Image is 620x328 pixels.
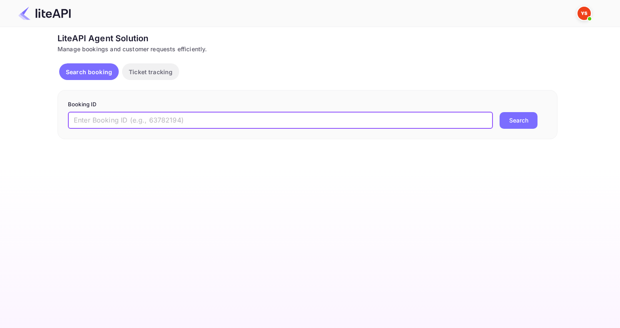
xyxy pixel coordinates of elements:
button: Search [500,112,537,129]
div: Manage bookings and customer requests efficiently. [57,45,557,53]
img: Yandex Support [577,7,591,20]
p: Ticket tracking [129,68,172,76]
p: Booking ID [68,100,547,109]
img: LiteAPI Logo [18,7,71,20]
div: LiteAPI Agent Solution [57,32,557,45]
p: Search booking [66,68,112,76]
input: Enter Booking ID (e.g., 63782194) [68,112,493,129]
